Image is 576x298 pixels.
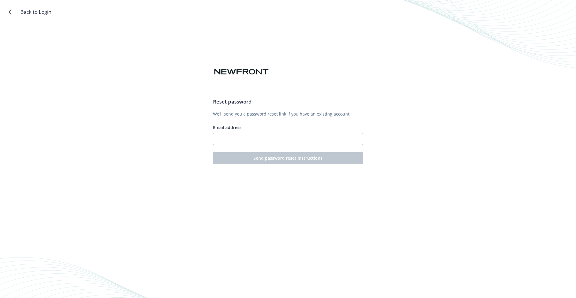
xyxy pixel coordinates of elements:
h3: Reset password [213,98,363,106]
button: Send password reset instructions [213,152,363,164]
span: Send password reset instructions [253,155,322,161]
span: Email address [213,125,241,130]
img: Newfront logo [213,67,270,77]
p: We'll send you a password reset link if you have an existing account. [213,111,363,117]
a: Back to Login [8,8,51,16]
